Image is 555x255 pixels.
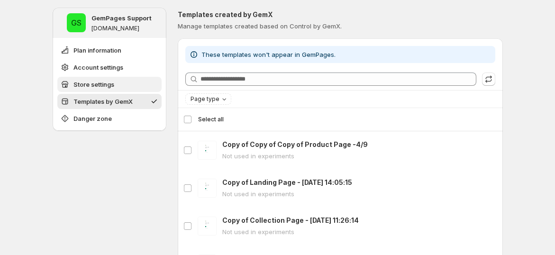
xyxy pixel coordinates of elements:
[73,46,121,55] span: Plan information
[57,111,162,126] button: Danger zone
[222,227,359,237] p: Not used in experiments
[186,94,231,104] button: Page type
[73,80,114,89] span: Store settings
[91,25,139,32] p: [DOMAIN_NAME]
[222,189,352,199] p: Not used in experiments
[198,141,217,160] img: Copy of Copy of Copy of Product Page -4/9
[222,151,368,161] p: Not used in experiments
[191,95,219,103] span: Page type
[222,216,359,225] p: Copy of Collection Page - [DATE] 11:26:14
[57,94,162,109] button: Templates by GemX
[67,13,86,32] span: GemPages Support
[73,114,112,123] span: Danger zone
[57,77,162,92] button: Store settings
[71,18,82,27] text: GS
[178,10,503,19] p: Templates created by GemX
[73,63,123,72] span: Account settings
[198,217,217,236] img: Copy of Collection Page - Jun 13, 11:26:14
[73,97,133,106] span: Templates by GemX
[198,116,224,123] span: Select all
[178,22,342,30] span: Manage templates created based on Control by GemX.
[57,43,162,58] button: Plan information
[198,179,217,198] img: Copy of Landing Page - Jun 12, 14:05:15
[201,51,336,58] span: These templates won't appear in GemPages.
[222,178,352,187] p: Copy of Landing Page - [DATE] 14:05:15
[222,140,368,149] p: Copy of Copy of Copy of Product Page -4/9
[57,60,162,75] button: Account settings
[91,13,152,23] p: GemPages Support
